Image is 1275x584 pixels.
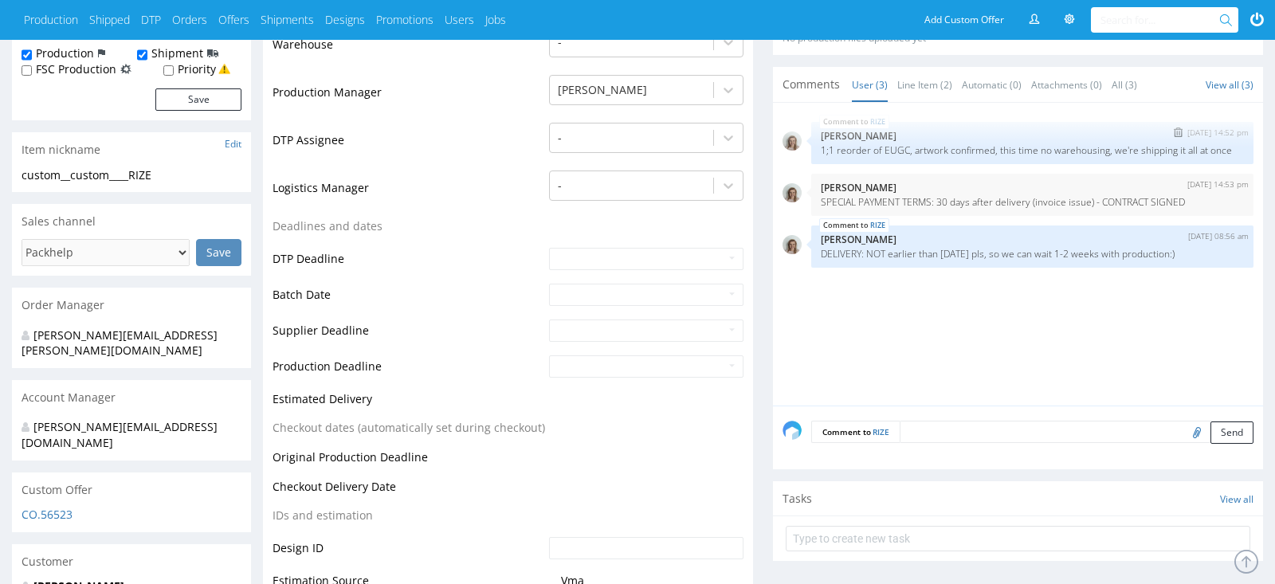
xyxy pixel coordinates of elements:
[273,477,545,507] td: Checkout Delivery Date
[783,235,802,254] img: mini_magick20230111-108-13flwjb.jpeg
[141,12,161,28] a: DTP
[273,169,545,217] td: Logistics Manager
[196,239,241,266] input: Save
[12,132,251,167] div: Item nickname
[376,12,433,28] a: Promotions
[1112,68,1137,102] a: All (3)
[36,61,116,77] label: FSC Production
[325,12,365,28] a: Designs
[273,506,545,535] td: IDs and estimation
[1174,127,1183,137] img: delete.png
[273,121,545,169] td: DTP Assignee
[821,144,1244,156] p: 1;1 reorder of EUGC, artwork confirmed, this time no warehousing, we're shipping it all at once
[151,45,203,61] label: Shipment
[12,544,251,579] div: Customer
[786,526,1250,551] input: Type to create new task
[916,7,1013,33] a: Add Custom Offer
[12,472,251,508] div: Custom Offer
[155,88,241,111] button: Save
[22,419,229,450] div: [PERSON_NAME][EMAIL_ADDRESS][DOMAIN_NAME]
[821,248,1244,260] p: DELIVERY: NOT earlier than [DATE] pls, so we can wait 1-2 weeks with production:)
[821,233,1244,245] p: [PERSON_NAME]
[273,282,545,318] td: Batch Date
[120,61,131,77] img: icon-fsc-production-flag.svg
[22,507,73,522] a: CO.56523
[207,45,218,61] img: icon-shipping-flag.svg
[273,25,545,73] td: Warehouse
[12,204,251,239] div: Sales channel
[962,68,1022,102] a: Automatic (0)
[12,288,251,323] div: Order Manager
[821,182,1244,194] p: [PERSON_NAME]
[852,68,888,102] a: User (3)
[273,318,545,354] td: Supplier Deadline
[1187,127,1249,139] p: [DATE] 14:52 pm
[218,12,249,28] a: Offers
[273,535,545,571] td: Design ID
[1206,78,1253,92] a: View all (3)
[261,12,314,28] a: Shipments
[783,491,812,507] span: Tasks
[783,76,840,92] span: Comments
[1188,230,1249,242] p: [DATE] 08:56 am
[897,68,952,102] a: Line Item (2)
[36,45,94,61] label: Production
[873,426,889,437] a: RIZE
[273,418,545,448] td: Checkout dates (automatically set during checkout)
[821,196,1244,208] p: SPECIAL PAYMENT TERMS: 30 days after delivery (invoice issue) - CONTRACT SIGNED
[1210,421,1253,444] button: Send
[12,380,251,415] div: Account Manager
[24,12,78,28] a: Production
[273,448,545,477] td: Original Production Deadline
[273,390,545,419] td: Estimated Delivery
[811,421,900,443] p: Comment to
[783,183,802,202] img: mini_magick20230111-108-13flwjb.jpeg
[225,137,241,151] a: Edit
[1100,7,1222,33] input: Search for...
[783,421,802,440] img: share_image_120x120.png
[1031,68,1102,102] a: Attachments (0)
[172,12,207,28] a: Orders
[218,63,230,75] img: yellow_warning_triangle.png
[89,12,130,28] a: Shipped
[22,327,229,359] div: [PERSON_NAME][EMAIL_ADDRESS][PERSON_NAME][DOMAIN_NAME]
[22,167,241,183] div: custom__custom____RIZE
[273,246,545,282] td: DTP Deadline
[783,131,802,151] img: mini_magick20230111-108-13flwjb.jpeg
[870,116,885,128] a: RIZE
[273,73,545,121] td: Production Manager
[445,12,474,28] a: Users
[1187,178,1249,190] p: [DATE] 14:53 pm
[485,12,506,28] a: Jobs
[870,219,885,232] a: RIZE
[178,61,216,77] label: Priority
[1220,492,1253,506] a: View all
[273,217,545,246] td: Deadlines and dates
[821,130,1244,142] p: [PERSON_NAME]
[273,354,545,390] td: Production Deadline
[98,45,105,61] img: icon-production-flag.svg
